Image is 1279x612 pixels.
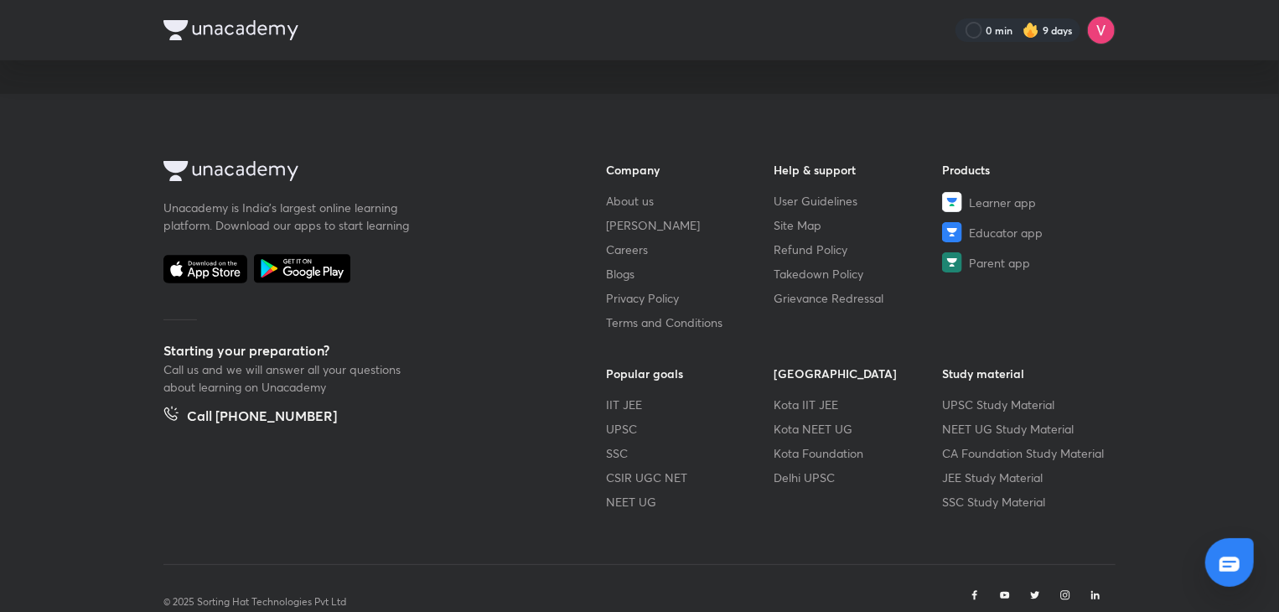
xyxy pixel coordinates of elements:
a: CSIR UGC NET [606,469,774,486]
a: Delhi UPSC [774,469,943,486]
span: Learner app [969,194,1036,211]
a: Terms and Conditions [606,314,774,331]
a: Call [PHONE_NUMBER] [163,406,337,429]
h5: Starting your preparation? [163,340,552,360]
a: About us [606,192,774,210]
a: Educator app [942,222,1111,242]
h6: Company [606,161,774,179]
img: Vishwa Desai [1087,16,1116,44]
a: Kota Foundation [774,444,943,462]
h6: Help & support [774,161,943,179]
a: SSC Study Material [942,493,1111,511]
a: Blogs [606,265,774,283]
img: Parent app [942,252,962,272]
a: Parent app [942,252,1111,272]
a: SSC [606,444,774,462]
a: Site Map [774,216,943,234]
img: Company Logo [163,161,298,181]
a: JEE Study Material [942,469,1111,486]
p: © 2025 Sorting Hat Technologies Pvt Ltd [163,594,346,609]
a: Privacy Policy [606,289,774,307]
p: Call us and we will answer all your questions about learning on Unacademy [163,360,415,396]
h6: Popular goals [606,365,774,382]
a: UPSC [606,420,774,438]
a: Careers [606,241,774,258]
h6: Study material [942,365,1111,382]
a: [PERSON_NAME] [606,216,774,234]
a: IIT JEE [606,396,774,413]
a: Takedown Policy [774,265,943,283]
a: Refund Policy [774,241,943,258]
h6: [GEOGRAPHIC_DATA] [774,365,943,382]
a: Kota NEET UG [774,420,943,438]
a: NEET UG [606,493,774,511]
h5: Call [PHONE_NUMBER] [187,406,337,429]
span: Parent app [969,254,1030,272]
span: Careers [606,241,648,258]
a: NEET UG Study Material [942,420,1111,438]
a: UPSC Study Material [942,396,1111,413]
a: Kota IIT JEE [774,396,943,413]
span: Educator app [969,224,1043,241]
a: Learner app [942,192,1111,212]
a: Company Logo [163,161,552,185]
img: Educator app [942,222,962,242]
img: Company Logo [163,20,298,40]
a: Grievance Redressal [774,289,943,307]
img: streak [1023,22,1039,39]
img: Learner app [942,192,962,212]
p: Unacademy is India’s largest online learning platform. Download our apps to start learning [163,199,415,234]
a: CA Foundation Study Material [942,444,1111,462]
h6: Products [942,161,1111,179]
a: User Guidelines [774,192,943,210]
